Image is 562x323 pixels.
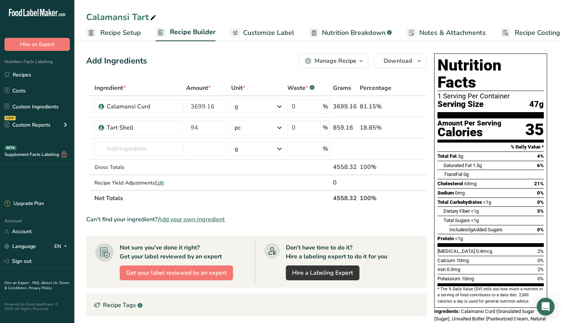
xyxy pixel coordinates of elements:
[443,172,456,177] i: Trans
[437,92,544,100] div: 1 Serving Per Container
[94,84,126,92] span: Ingredient
[473,163,482,168] span: 1.5g
[537,208,544,214] span: 3%
[243,28,294,38] span: Customize Label
[332,190,358,206] th: 4558.32
[437,276,461,281] span: Potassium
[537,298,555,316] div: Open Intercom Messenger
[230,25,294,41] a: Customize Label
[384,56,412,65] span: Download
[5,146,16,150] div: BETA
[4,116,16,120] div: NEW
[407,25,486,41] a: Notes & Attachments
[158,215,225,224] span: Add your own ingredient
[462,276,474,281] span: 10mg
[537,163,544,168] span: 6%
[314,56,356,65] div: Manage Recipe
[286,243,387,261] div: Don't have time to do it? Hire a labeling expert to do it for you
[4,38,70,51] button: Hire an Expert
[437,199,482,205] span: Total Carbohydrates
[537,258,544,263] span: 0%
[443,218,470,223] span: Total Sugars
[437,236,454,241] span: Protein
[156,24,216,42] a: Recipe Builder
[286,265,359,280] a: Hire a Labeling Expert
[456,258,469,263] span: 10mg
[100,28,141,38] span: Recipe Setup
[231,84,245,92] span: Unit
[437,267,446,272] span: Iron
[437,258,455,263] span: Calcium
[4,280,31,286] a: Hire an Expert .
[437,248,475,254] span: [MEDICAL_DATA]
[515,28,560,38] span: Recipe Costing
[94,179,184,187] div: Recipe Yield Adjustments
[483,199,491,205] span: <1g
[333,163,357,172] div: 4558.32
[437,143,544,151] section: % Daily Value *
[437,190,454,196] span: Sodium
[333,178,357,187] div: 0
[120,243,222,261] div: Not sure you've done it right? Get your label reviewed by an expert
[170,27,216,37] span: Recipe Builder
[443,163,472,168] span: Saturated Fat
[534,181,544,186] span: 21%
[537,199,544,205] span: 0%
[525,120,544,140] div: 35
[94,163,184,171] div: Gross Totals
[86,25,141,41] a: Recipe Setup
[437,181,463,186] span: Cholesterol
[41,280,59,286] a: About Us .
[458,153,463,159] span: 3g
[322,28,385,38] span: Nutrition Breakdown
[471,208,479,214] span: <1g
[471,218,479,223] span: <1g
[299,53,368,68] button: Manage Recipe
[29,286,52,291] a: Privacy Policy
[235,123,240,132] div: pc
[4,280,70,291] a: Terms & Conditions .
[443,208,470,214] span: Dietary Fiber
[126,268,227,277] span: Get your label reviewed by an expert
[468,227,473,232] span: 0g
[537,267,544,272] span: 2%
[464,172,469,177] span: 0g
[449,227,503,232] span: Includes Added Sugars
[434,309,460,314] span: Ingredients:
[4,200,44,208] div: Upgrade Plan
[437,57,544,91] h1: Nutrition Facts
[464,181,477,186] span: 65mg
[287,84,314,92] div: Waste
[4,121,51,129] div: Custom Reports
[443,172,462,177] span: Fat
[447,267,460,272] span: 0.3mg
[333,123,357,132] div: 859.16
[437,100,484,109] span: Serving Size
[360,102,391,111] div: 81.15%
[93,190,332,206] th: Net Totals
[537,227,544,232] span: 0%
[94,141,184,156] input: Add Ingredient
[155,179,164,186] span: Edit
[374,53,427,68] button: Download
[4,302,70,311] div: Powered By FoodLabelMaker © 2025 All Rights Reserved
[529,100,544,109] span: 47g
[360,163,391,172] div: 100%
[455,190,465,196] span: 0mg
[437,120,501,127] div: Amount Per Serving
[437,127,501,138] div: Calories
[186,84,211,92] span: Amount
[120,265,233,280] button: Get your label reviewed by an expert
[360,123,391,132] div: 18.85%
[501,25,560,41] a: Recipe Costing
[4,240,36,253] a: Language
[476,248,492,254] span: 0.4mcg
[360,84,391,92] span: Percentage
[107,123,179,132] div: Tart Shell
[437,153,457,159] span: Total Fat
[333,84,351,92] span: Grams
[537,190,544,196] span: 0%
[309,25,392,41] a: Nutrition Breakdown
[419,28,486,38] span: Notes & Attachments
[87,294,426,316] div: Recipe Tags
